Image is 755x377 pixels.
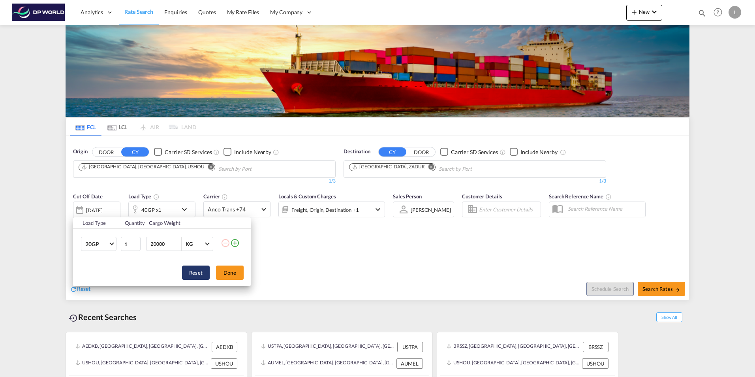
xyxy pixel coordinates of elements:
[85,240,108,248] span: 20GP
[182,266,210,280] button: Reset
[121,237,141,251] input: Qty
[120,217,145,229] th: Quantity
[221,238,230,248] md-icon: icon-minus-circle-outline
[73,217,120,229] th: Load Type
[216,266,244,280] button: Done
[186,241,193,247] div: KG
[81,237,116,251] md-select: Choose: 20GP
[150,237,181,251] input: Enter Weight
[149,219,216,226] div: Cargo Weight
[230,238,240,248] md-icon: icon-plus-circle-outline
